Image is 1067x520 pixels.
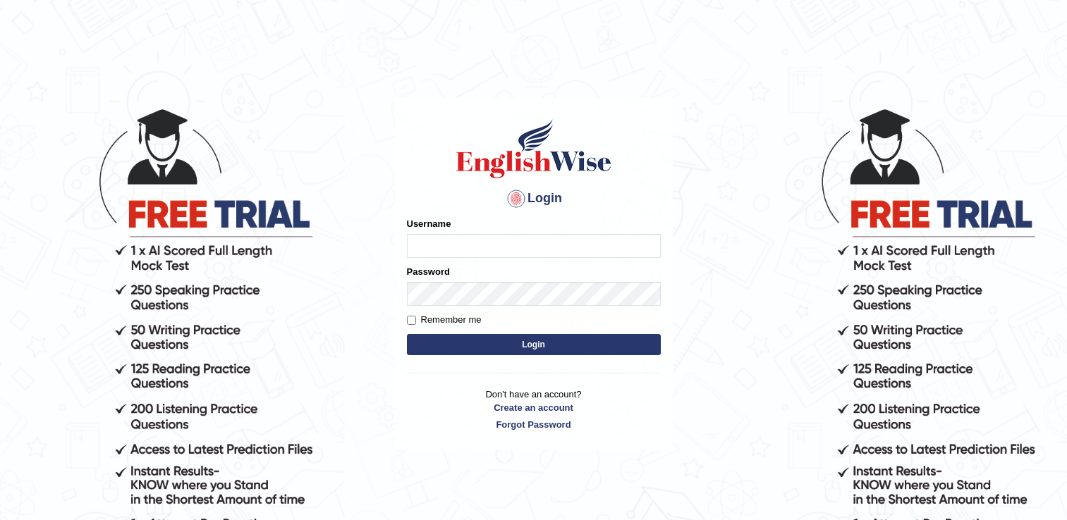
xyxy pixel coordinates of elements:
img: Logo of English Wise sign in for intelligent practice with AI [453,117,614,180]
h4: Login [407,187,661,210]
a: Forgot Password [407,418,661,431]
input: Remember me [407,316,416,325]
button: Login [407,334,661,355]
p: Don't have an account? [407,388,661,431]
label: Remember me [407,313,482,327]
a: Create an account [407,401,661,414]
label: Password [407,265,450,278]
label: Username [407,217,451,230]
